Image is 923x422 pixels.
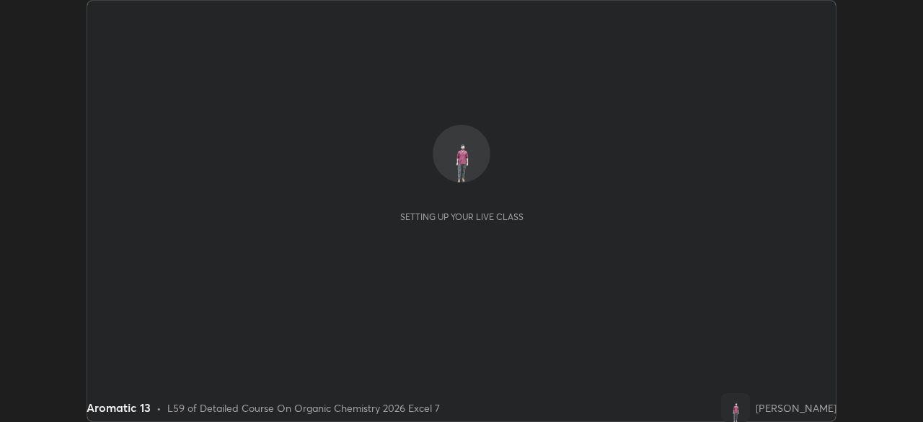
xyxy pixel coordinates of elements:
div: Setting up your live class [400,211,524,222]
img: 807bcb3d27944c288ab7064a26e4c203.png [433,125,490,183]
img: 807bcb3d27944c288ab7064a26e4c203.png [721,393,750,422]
div: [PERSON_NAME] [756,400,836,416]
div: • [156,400,162,416]
div: L59 of Detailed Course On Organic Chemistry 2026 Excel 7 [167,400,440,416]
div: Aromatic 13 [87,399,151,416]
